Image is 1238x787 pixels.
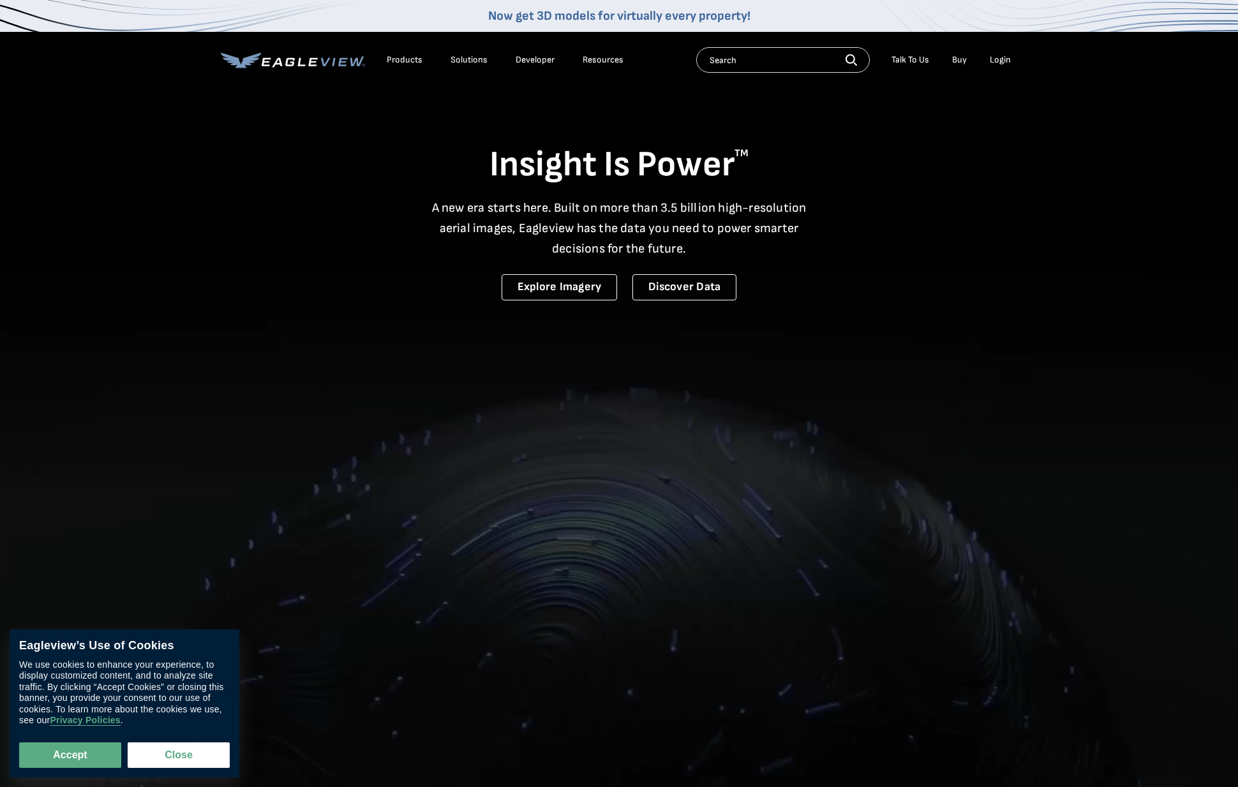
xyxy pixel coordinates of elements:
[632,274,736,300] a: Discover Data
[19,742,121,768] button: Accept
[990,54,1011,66] div: Login
[488,8,750,24] a: Now get 3D models for virtually every property!
[451,54,488,66] div: Solutions
[735,147,749,159] sup: TM
[952,54,967,66] a: Buy
[19,659,230,726] div: We use cookies to enhance your experience, to display customized content, and to analyze site tra...
[891,54,929,66] div: Talk To Us
[50,716,120,726] a: Privacy Policies
[424,198,814,259] p: A new era starts here. Built on more than 3.5 billion high-resolution aerial images, Eagleview ha...
[583,54,623,66] div: Resources
[502,274,618,300] a: Explore Imagery
[128,742,230,768] button: Close
[221,143,1017,188] h1: Insight Is Power
[516,54,555,66] a: Developer
[696,47,870,73] input: Search
[387,54,422,66] div: Products
[19,639,230,653] div: Eagleview’s Use of Cookies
